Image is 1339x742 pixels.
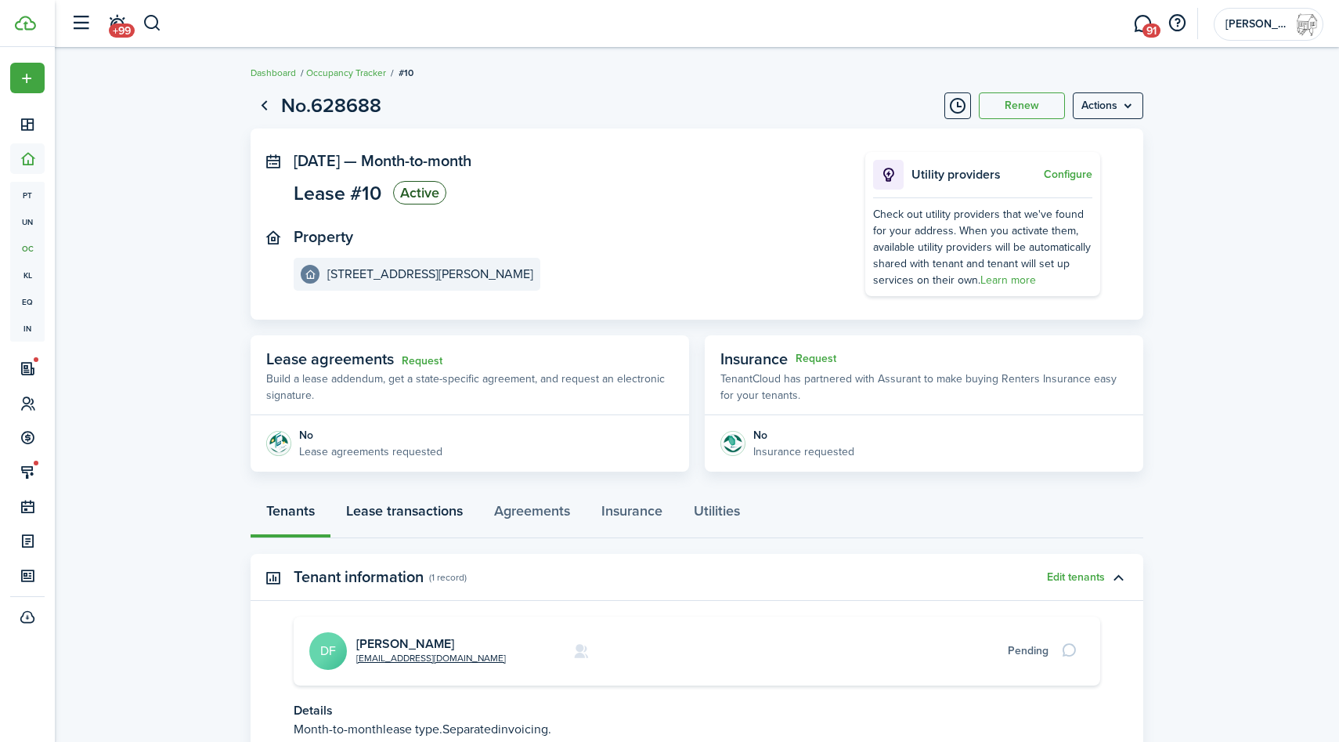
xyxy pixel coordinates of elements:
[1044,168,1092,181] button: Configure
[873,206,1092,288] div: Check out utility providers that we've found for your address. When you activate them, available ...
[361,149,471,172] span: Month-to-month
[330,491,478,538] a: Lease transactions
[10,288,45,315] a: eq
[720,371,1128,404] p: TenantCloud has partnered with Assurant to make buying Renters Insurance easy for your tenants.
[383,720,442,738] span: lease type.
[251,66,296,80] a: Dashboard
[294,183,381,203] span: Lease #10
[678,491,756,538] a: Utilities
[399,66,413,80] span: #10
[720,431,745,456] img: Insurance protection
[294,701,1100,720] p: Details
[1164,10,1190,37] button: Open resource center
[753,427,854,443] div: No
[1047,571,1105,584] button: Edit tenants
[393,181,446,205] status: Active
[102,4,132,44] a: Notifications
[266,347,394,371] span: Lease agreements
[266,431,291,456] img: Agreement e-sign
[979,92,1065,119] button: Renew
[309,632,347,670] avatar-text: DF
[294,228,353,246] panel-main-title: Property
[1073,92,1143,119] menu-btn: Actions
[344,149,357,172] span: —
[10,208,45,235] a: un
[911,165,1040,184] p: Utility providers
[1073,92,1143,119] button: Open menu
[306,66,386,80] a: Occupancy Tracker
[251,92,277,119] a: Go back
[294,149,340,172] span: [DATE]
[796,353,836,365] button: Request
[980,272,1036,288] a: Learn more
[478,491,586,538] a: Agreements
[944,92,971,119] button: Timeline
[294,720,1100,739] p: Month-to-month Separated
[327,267,533,281] e-details-info-title: [STREET_ADDRESS][PERSON_NAME]
[1142,24,1160,38] span: 91
[299,427,442,443] div: No
[10,262,45,288] a: kl
[10,235,45,262] a: oc
[266,371,673,404] p: Build a lease addendum, get a state-specific agreement, and request an electronic signature.
[281,91,381,121] h1: No.628688
[356,651,506,665] a: [EMAIL_ADDRESS][DOMAIN_NAME]
[299,443,442,460] p: Lease agreements requested
[66,9,96,38] button: Open sidebar
[498,720,551,738] span: invoicing.
[1294,12,1319,37] img: Carranza Rental Properties
[1008,642,1048,659] div: Pending
[1128,4,1157,44] a: Messaging
[720,347,788,371] span: Insurance
[753,443,854,460] p: Insurance requested
[429,570,467,585] panel-main-subtitle: (1 record)
[15,16,36,31] img: TenantCloud
[586,491,678,538] a: Insurance
[1105,564,1131,591] button: Toggle accordion
[109,24,135,38] span: +99
[1225,19,1288,30] span: Carranza Rental Properties
[356,635,454,653] a: [PERSON_NAME]
[10,315,45,342] a: in
[143,10,162,37] button: Search
[294,568,424,586] panel-main-title: Tenant information
[10,63,45,93] button: Open menu
[402,355,442,367] a: Request
[10,182,45,208] a: pt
